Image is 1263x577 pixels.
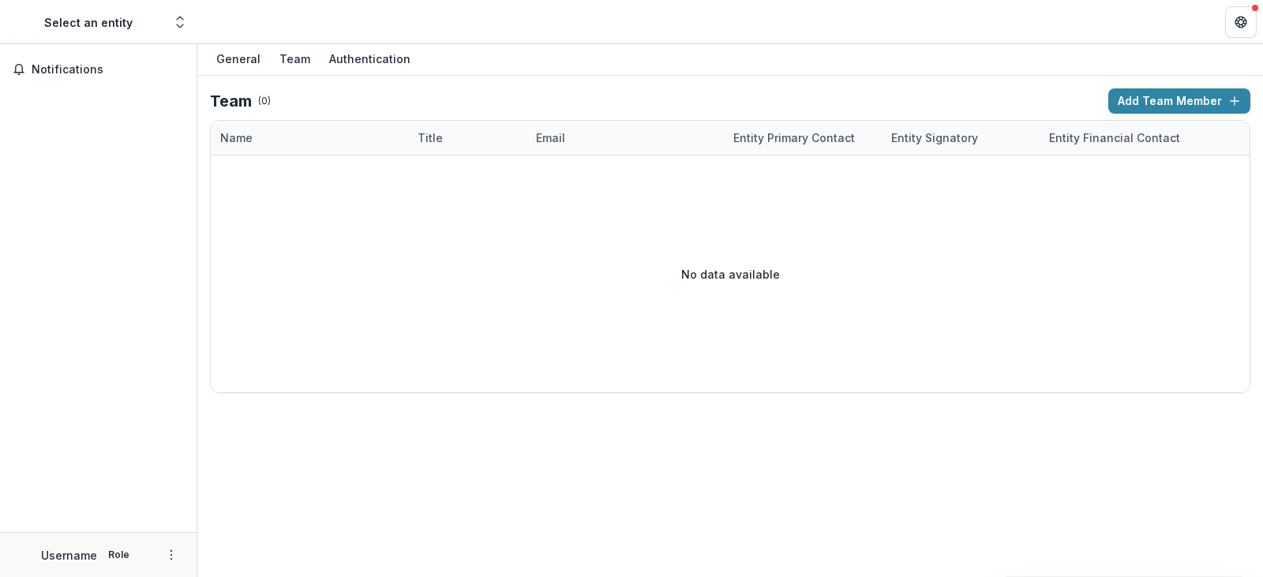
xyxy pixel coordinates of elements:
div: Entity Signatory [882,121,1040,155]
div: Name [211,129,262,146]
div: Entity Signatory [882,129,988,146]
div: Entity Financial Contact [1040,121,1197,155]
div: Entity Primary Contact [724,129,864,146]
a: General [210,44,267,75]
div: Title [408,129,452,146]
button: Get Help [1225,6,1257,38]
h2: Team [210,92,252,111]
div: Select an entity [44,14,133,31]
p: ( 0 ) [258,94,271,108]
div: Team [273,47,317,70]
div: Email [527,121,724,155]
button: Open entity switcher [169,6,191,38]
a: Authentication [323,44,417,75]
div: Authentication [323,47,417,70]
div: Entity Primary Contact [724,121,882,155]
button: Notifications [6,57,190,82]
button: Add Team Member [1108,88,1250,114]
p: Username [41,547,97,564]
a: Team [273,44,317,75]
div: Email [527,129,575,146]
div: Title [408,121,527,155]
button: More [162,545,181,564]
p: No data available [681,266,780,283]
div: Entity Financial Contact [1040,129,1190,146]
p: Role [103,548,134,562]
span: Notifications [32,63,184,77]
div: General [210,47,267,70]
div: Name [211,121,408,155]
